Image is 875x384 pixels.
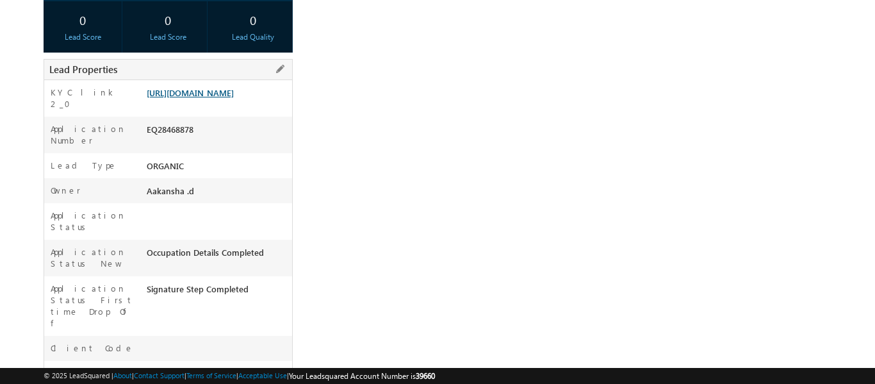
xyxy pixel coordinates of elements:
[47,31,119,43] div: Lead Score
[143,123,292,141] div: EQ28468878
[51,185,81,196] label: Owner
[113,371,132,380] a: About
[51,87,134,110] label: KYC link 2_0
[289,371,435,381] span: Your Leadsquared Account Number is
[51,342,134,354] label: Client Code
[134,371,184,380] a: Contact Support
[217,31,289,43] div: Lead Quality
[147,87,234,98] a: [URL][DOMAIN_NAME]
[238,371,287,380] a: Acceptable Use
[51,160,117,171] label: Lead Type
[143,283,292,301] div: Signature Step Completed
[51,246,134,269] label: Application Status New
[132,31,204,43] div: Lead Score
[416,371,435,381] span: 39660
[186,371,236,380] a: Terms of Service
[44,370,435,382] span: © 2025 LeadSquared | | | | |
[47,8,119,31] div: 0
[143,246,292,264] div: Occupation Details Completed
[147,185,194,196] span: Aakansha .d
[51,210,134,233] label: Application Status
[143,160,292,178] div: ORGANIC
[49,63,117,76] span: Lead Properties
[51,283,134,329] label: Application Status First time Drop Off
[132,8,204,31] div: 0
[217,8,289,31] div: 0
[51,123,134,146] label: Application Number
